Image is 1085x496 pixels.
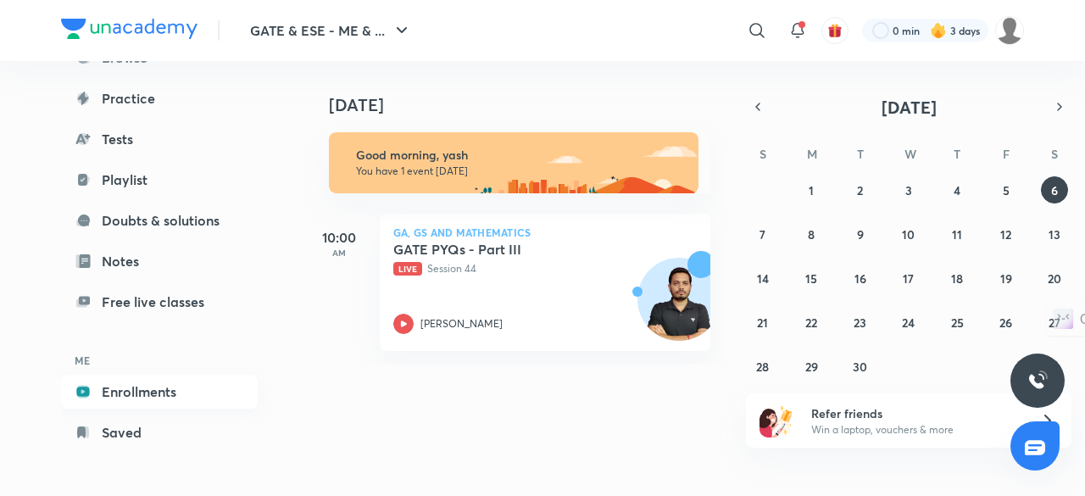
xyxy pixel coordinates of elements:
abbr: September 21, 2025 [757,315,768,331]
a: Enrollments [61,375,258,409]
abbr: September 4, 2025 [954,182,960,198]
abbr: September 30, 2025 [853,359,867,375]
button: September 5, 2025 [993,176,1020,203]
abbr: September 24, 2025 [902,315,915,331]
abbr: Thursday [954,146,960,162]
button: September 15, 2025 [798,265,825,292]
abbr: September 19, 2025 [1000,270,1012,287]
button: September 8, 2025 [798,220,825,248]
span: Live [393,262,422,276]
button: September 18, 2025 [943,265,971,292]
button: avatar [821,17,849,44]
button: September 6, 2025 [1041,176,1068,203]
button: September 16, 2025 [847,265,874,292]
h5: 10:00 [305,227,373,248]
abbr: Wednesday [904,146,916,162]
abbr: Sunday [759,146,766,162]
abbr: September 23, 2025 [854,315,866,331]
p: AM [305,248,373,258]
abbr: September 15, 2025 [805,270,817,287]
abbr: September 2, 2025 [857,182,863,198]
h6: Refer friends [811,404,1020,422]
abbr: September 3, 2025 [905,182,912,198]
h6: Good morning, yash [356,148,683,163]
abbr: September 10, 2025 [902,226,915,242]
a: Notes [61,244,258,278]
img: avatar [827,23,843,38]
button: September 25, 2025 [943,309,971,336]
button: September 10, 2025 [895,220,922,248]
p: [PERSON_NAME] [420,316,503,332]
abbr: September 29, 2025 [805,359,818,375]
abbr: September 22, 2025 [805,315,817,331]
abbr: September 18, 2025 [951,270,963,287]
p: Win a laptop, vouchers & more [811,422,1020,437]
button: September 20, 2025 [1041,265,1068,292]
abbr: September 25, 2025 [951,315,964,331]
abbr: September 6, 2025 [1051,182,1058,198]
a: Practice [61,81,258,115]
button: September 29, 2025 [798,353,825,380]
h6: ME [61,346,258,375]
button: September 2, 2025 [847,176,874,203]
a: Playlist [61,163,258,197]
button: September 26, 2025 [993,309,1020,336]
button: September 14, 2025 [749,265,776,292]
button: September 24, 2025 [895,309,922,336]
abbr: September 16, 2025 [854,270,866,287]
abbr: September 5, 2025 [1003,182,1010,198]
img: Avatar [638,267,720,348]
img: streak [930,22,947,39]
abbr: September 12, 2025 [1000,226,1011,242]
button: GATE & ESE - ME & ... [240,14,422,47]
button: [DATE] [770,95,1048,119]
img: referral [759,404,793,437]
p: You have 1 event [DATE] [356,164,683,178]
abbr: September 8, 2025 [808,226,815,242]
button: September 4, 2025 [943,176,971,203]
button: September 30, 2025 [847,353,874,380]
abbr: Saturday [1051,146,1058,162]
h5: GATE PYQs - Part III [393,241,604,258]
p: GA, GS and Mathematics [393,227,697,237]
button: September 12, 2025 [993,220,1020,248]
button: September 19, 2025 [993,265,1020,292]
button: September 9, 2025 [847,220,874,248]
button: September 13, 2025 [1041,220,1068,248]
abbr: September 1, 2025 [809,182,814,198]
button: September 27, 2025 [1041,309,1068,336]
abbr: September 28, 2025 [756,359,769,375]
button: September 11, 2025 [943,220,971,248]
button: September 17, 2025 [895,265,922,292]
img: yash Singh [995,16,1024,45]
img: morning [329,132,698,193]
button: September 3, 2025 [895,176,922,203]
abbr: September 26, 2025 [999,315,1012,331]
img: Company Logo [61,19,198,39]
button: September 7, 2025 [749,220,776,248]
a: Free live classes [61,285,258,319]
h4: [DATE] [329,95,727,115]
button: September 1, 2025 [798,176,825,203]
abbr: Monday [807,146,817,162]
a: Tests [61,122,258,156]
abbr: September 17, 2025 [903,270,914,287]
a: Doubts & solutions [61,203,258,237]
button: September 22, 2025 [798,309,825,336]
abbr: September 7, 2025 [759,226,765,242]
button: September 28, 2025 [749,353,776,380]
span: [DATE] [882,96,937,119]
abbr: Tuesday [857,146,864,162]
abbr: September 20, 2025 [1048,270,1061,287]
abbr: September 13, 2025 [1049,226,1060,242]
p: Session 44 [393,261,659,276]
abbr: Friday [1003,146,1010,162]
abbr: September 14, 2025 [757,270,769,287]
abbr: September 9, 2025 [857,226,864,242]
a: Saved [61,415,258,449]
abbr: September 11, 2025 [952,226,962,242]
button: September 21, 2025 [749,309,776,336]
img: ttu [1027,371,1048,391]
a: Company Logo [61,19,198,43]
button: September 23, 2025 [847,309,874,336]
